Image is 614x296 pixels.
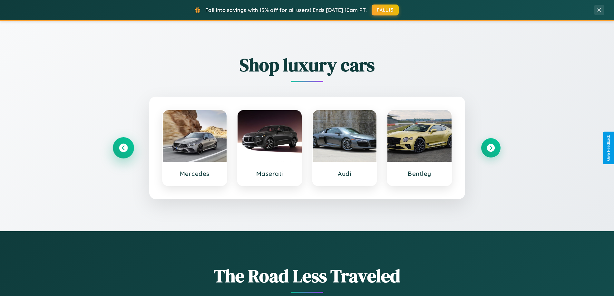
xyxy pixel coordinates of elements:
[606,135,611,161] div: Give Feedback
[394,170,445,177] h3: Bentley
[205,7,367,13] span: Fall into savings with 15% off for all users! Ends [DATE] 10am PT.
[319,170,370,177] h3: Audi
[372,5,399,15] button: FALL15
[169,170,220,177] h3: Mercedes
[114,53,501,77] h2: Shop luxury cars
[114,263,501,288] h1: The Road Less Traveled
[244,170,295,177] h3: Maserati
